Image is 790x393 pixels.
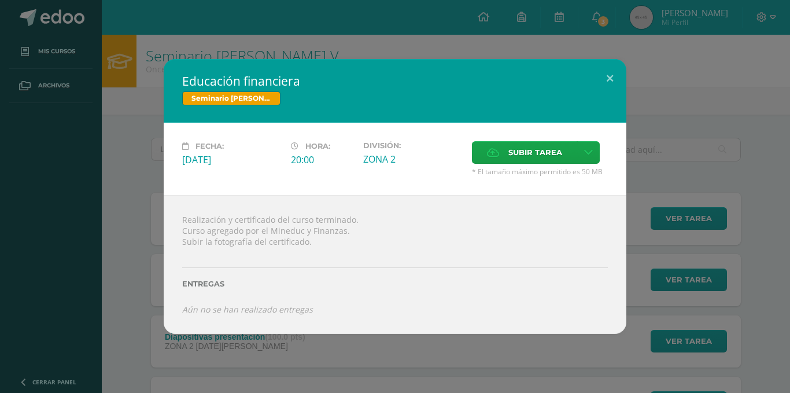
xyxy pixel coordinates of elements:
div: 20:00 [291,153,354,166]
button: Close (Esc) [593,59,626,98]
h2: Educación financiera [182,73,608,89]
span: Hora: [305,142,330,150]
span: Fecha: [195,142,224,150]
div: [DATE] [182,153,282,166]
label: División: [363,141,463,150]
label: Entregas [182,280,608,288]
div: Realización y certificado del curso terminado. Curso agregado por el Mineduc y Finanzas. Subir la... [164,195,626,334]
div: ZONA 2 [363,153,463,166]
span: Subir tarea [508,142,562,163]
span: * El tamaño máximo permitido es 50 MB [472,167,608,177]
span: Seminario [PERSON_NAME] V [182,91,280,105]
i: Aún no se han realizado entregas [182,304,313,315]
